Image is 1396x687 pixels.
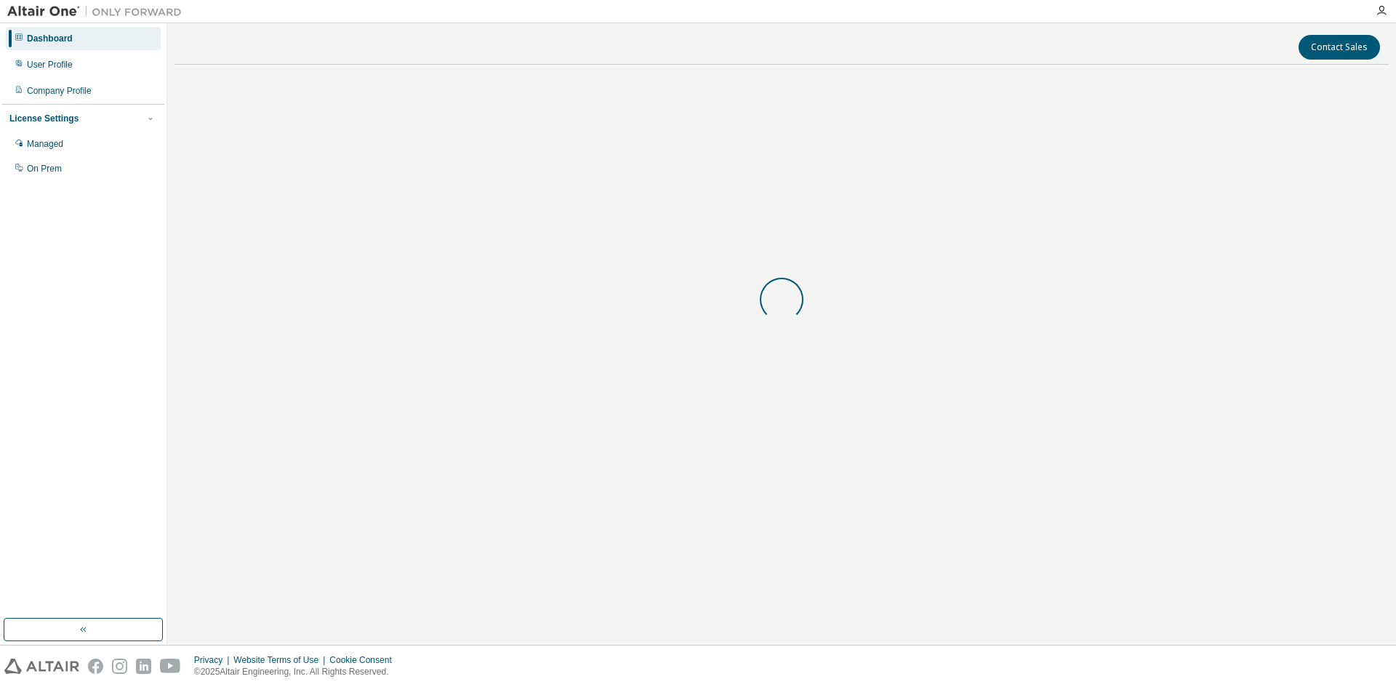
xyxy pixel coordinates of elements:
div: Company Profile [27,85,92,97]
div: License Settings [9,113,79,124]
img: Altair One [7,4,189,19]
img: linkedin.svg [136,659,151,674]
button: Contact Sales [1299,35,1380,60]
div: User Profile [27,59,73,71]
img: facebook.svg [88,659,103,674]
div: Privacy [194,654,233,666]
p: © 2025 Altair Engineering, Inc. All Rights Reserved. [194,666,401,678]
div: Website Terms of Use [233,654,329,666]
img: altair_logo.svg [4,659,79,674]
div: Managed [27,138,63,150]
div: Cookie Consent [329,654,400,666]
img: instagram.svg [112,659,127,674]
div: Dashboard [27,33,73,44]
img: youtube.svg [160,659,181,674]
div: On Prem [27,163,62,174]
